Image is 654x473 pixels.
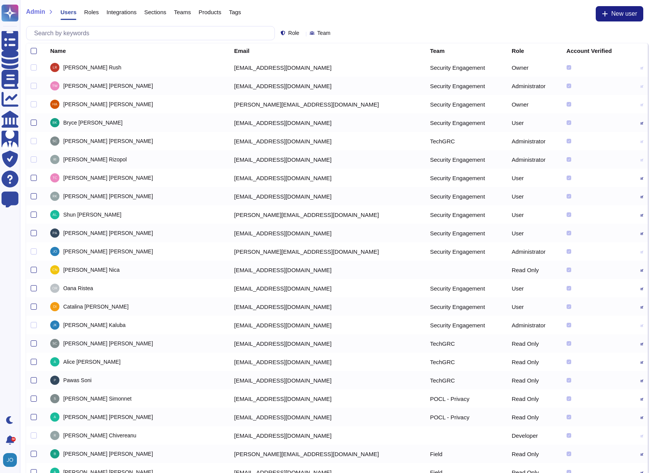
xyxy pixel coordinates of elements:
span: Role [288,30,299,36]
td: Developer [507,426,562,445]
td: [EMAIL_ADDRESS][DOMAIN_NAME] [230,169,426,187]
td: [EMAIL_ADDRESS][DOMAIN_NAME] [230,132,426,150]
span: [PERSON_NAME] [PERSON_NAME] [63,83,153,89]
td: [PERSON_NAME][EMAIL_ADDRESS][DOMAIN_NAME] [230,205,426,224]
span: Admin [26,9,45,15]
input: Search by keywords [30,26,274,40]
td: [PERSON_NAME][EMAIL_ADDRESS][DOMAIN_NAME] [230,242,426,261]
td: Owner [507,95,562,113]
span: New user [611,11,637,17]
span: [PERSON_NAME] Nica [63,267,120,273]
td: Security Engagement [426,279,507,297]
span: Tags [229,9,241,15]
span: Products [199,9,221,15]
td: User [507,113,562,132]
span: Bryce [PERSON_NAME] [63,120,123,125]
img: user [50,265,59,274]
img: user [50,228,59,238]
span: [PERSON_NAME] [PERSON_NAME] [63,230,153,236]
span: [PERSON_NAME] [PERSON_NAME] [63,414,153,420]
span: [PERSON_NAME] [PERSON_NAME] [63,341,153,346]
img: user [50,339,59,348]
span: [PERSON_NAME] [PERSON_NAME] [63,451,153,457]
img: user [50,284,59,293]
td: [EMAIL_ADDRESS][DOMAIN_NAME] [230,371,426,389]
td: Read Only [507,445,562,463]
span: [PERSON_NAME] [PERSON_NAME] [63,175,153,181]
img: user [50,63,59,72]
span: Sections [144,9,166,15]
td: Security Engagement [426,242,507,261]
td: Administrator [507,242,562,261]
span: Oana Ristea [63,286,93,291]
span: Alice [PERSON_NAME] [63,359,120,365]
img: user [50,192,59,201]
td: Read Only [507,334,562,353]
td: User [507,169,562,187]
img: user [50,431,59,440]
span: [PERSON_NAME] [PERSON_NAME] [63,138,153,144]
td: [EMAIL_ADDRESS][DOMAIN_NAME] [230,316,426,334]
td: [EMAIL_ADDRESS][DOMAIN_NAME] [230,77,426,95]
span: [PERSON_NAME] [PERSON_NAME] [63,249,153,254]
button: New user [596,6,643,21]
img: user [50,376,59,385]
span: Integrations [107,9,136,15]
span: Users [61,9,77,15]
td: TechGRC [426,132,507,150]
span: Team [317,30,330,36]
img: user [50,210,59,219]
td: Administrator [507,150,562,169]
td: Security Engagement [426,297,507,316]
td: [EMAIL_ADDRESS][DOMAIN_NAME] [230,58,426,77]
td: [EMAIL_ADDRESS][DOMAIN_NAME] [230,353,426,371]
td: Security Engagement [426,95,507,113]
td: [EMAIL_ADDRESS][DOMAIN_NAME] [230,187,426,205]
img: user [50,100,59,109]
img: user [3,453,17,467]
span: [PERSON_NAME] Rush [63,65,122,70]
img: user [50,81,59,90]
button: user [2,452,22,468]
td: Security Engagement [426,316,507,334]
img: user [50,155,59,164]
td: [EMAIL_ADDRESS][DOMAIN_NAME] [230,426,426,445]
td: Field [426,445,507,463]
td: Read Only [507,261,562,279]
td: [EMAIL_ADDRESS][DOMAIN_NAME] [230,297,426,316]
td: User [507,224,562,242]
td: Security Engagement [426,169,507,187]
span: Teams [174,9,191,15]
span: [PERSON_NAME] Chivereanu [63,433,136,438]
td: Administrator [507,316,562,334]
td: TechGRC [426,353,507,371]
td: [EMAIL_ADDRESS][DOMAIN_NAME] [230,389,426,408]
td: [EMAIL_ADDRESS][DOMAIN_NAME] [230,150,426,169]
img: user [50,449,59,458]
td: Security Engagement [426,150,507,169]
span: [PERSON_NAME] [PERSON_NAME] [63,194,153,199]
span: Pawas Soni [63,378,92,383]
img: user [50,247,59,256]
td: Read Only [507,371,562,389]
td: [EMAIL_ADDRESS][DOMAIN_NAME] [230,224,426,242]
td: TechGRC [426,371,507,389]
td: Security Engagement [426,77,507,95]
td: User [507,297,562,316]
td: Read Only [507,389,562,408]
img: user [50,394,59,403]
td: [EMAIL_ADDRESS][DOMAIN_NAME] [230,279,426,297]
span: [PERSON_NAME] Kaluba [63,322,126,328]
span: Catalina [PERSON_NAME] [63,304,128,309]
td: [EMAIL_ADDRESS][DOMAIN_NAME] [230,408,426,426]
span: [PERSON_NAME] Rizopol [63,157,127,162]
td: User [507,279,562,297]
td: Administrator [507,132,562,150]
td: User [507,187,562,205]
img: user [50,118,59,127]
span: [PERSON_NAME] Simonnet [63,396,131,401]
span: Shun [PERSON_NAME] [63,212,122,217]
td: [EMAIL_ADDRESS][DOMAIN_NAME] [230,113,426,132]
img: user [50,357,59,366]
td: [EMAIL_ADDRESS][DOMAIN_NAME] [230,261,426,279]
